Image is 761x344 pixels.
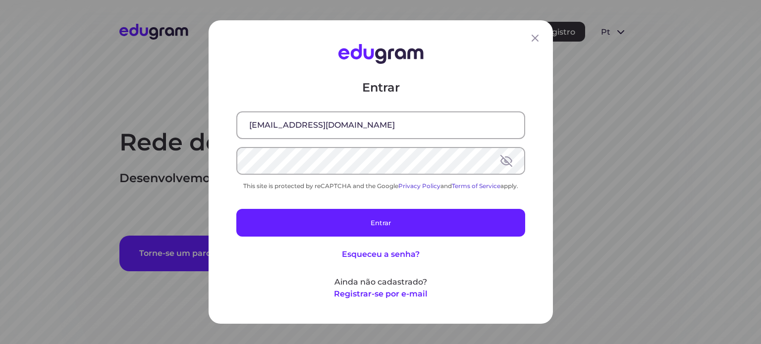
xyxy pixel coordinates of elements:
a: Terms of Service [452,182,500,190]
p: Entrar [236,80,525,96]
button: Esqueceu a senha? [342,248,420,260]
p: Ainda não cadastrado? [236,276,525,288]
button: Entrar [236,209,525,237]
div: This site is protected by reCAPTCHA and the Google and apply. [236,182,525,190]
img: Edugram Logo [338,44,423,64]
button: Registrar-se por e-mail [334,288,428,300]
input: E-mail [237,112,524,138]
a: Privacy Policy [398,182,440,190]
